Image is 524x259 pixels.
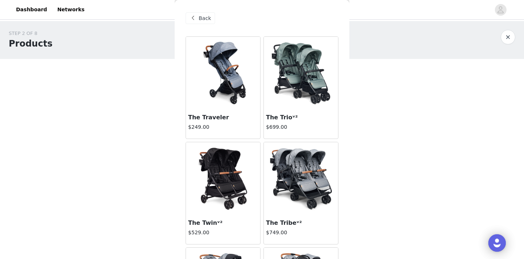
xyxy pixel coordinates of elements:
img: The Tribeᵛ² [265,142,337,215]
h4: $749.00 [266,229,336,236]
h3: The Trioᵛ² [266,113,336,122]
img: The Trioᵛ² [265,37,337,109]
img: The Twinᵛ² [187,142,259,215]
h3: The Twinᵛ² [188,219,258,227]
h4: $699.00 [266,123,336,131]
div: avatar [497,4,504,16]
span: Back [199,15,211,22]
div: STEP 2 OF 8 [9,30,52,37]
h4: $249.00 [188,123,258,131]
div: Open Intercom Messenger [488,234,506,252]
h3: The Traveler [188,113,258,122]
a: Dashboard [12,1,51,18]
h4: $529.00 [188,229,258,236]
a: Networks [53,1,89,18]
h1: Products [9,37,52,50]
img: The Traveler [187,37,259,109]
h3: The Tribeᵛ² [266,219,336,227]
